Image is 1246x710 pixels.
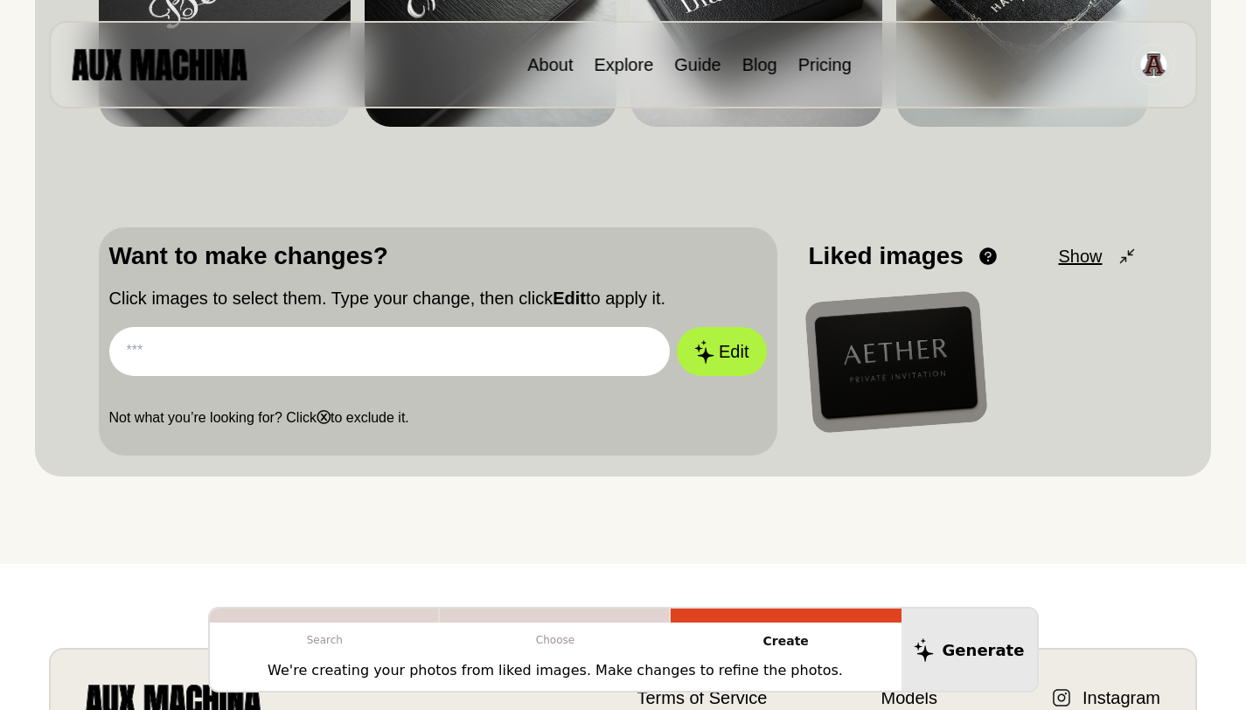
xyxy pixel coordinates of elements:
span: Show [1058,243,1102,269]
p: Liked images [809,238,964,275]
img: Instagram [1051,687,1072,708]
p: Not what you’re looking for? Click to exclude it. [109,407,767,428]
p: Search [210,623,441,658]
button: Generate [901,609,1037,691]
a: Blog [742,55,777,74]
img: AUX MACHINA [72,49,247,80]
button: Show [1058,243,1137,269]
p: Choose [440,623,671,658]
p: Want to make changes? [109,238,767,275]
p: We're creating your photos from liked images. Make changes to refine the photos. [268,660,843,681]
a: Pricing [798,55,852,74]
button: Edit [677,327,766,376]
b: ⓧ [317,410,331,425]
a: Guide [674,55,720,74]
img: Avatar [1140,52,1166,78]
a: Explore [594,55,653,74]
p: Create [671,623,901,660]
a: About [527,55,573,74]
b: Edit [553,289,586,308]
p: Click images to select them. Type your change, then click to apply it. [109,285,767,311]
